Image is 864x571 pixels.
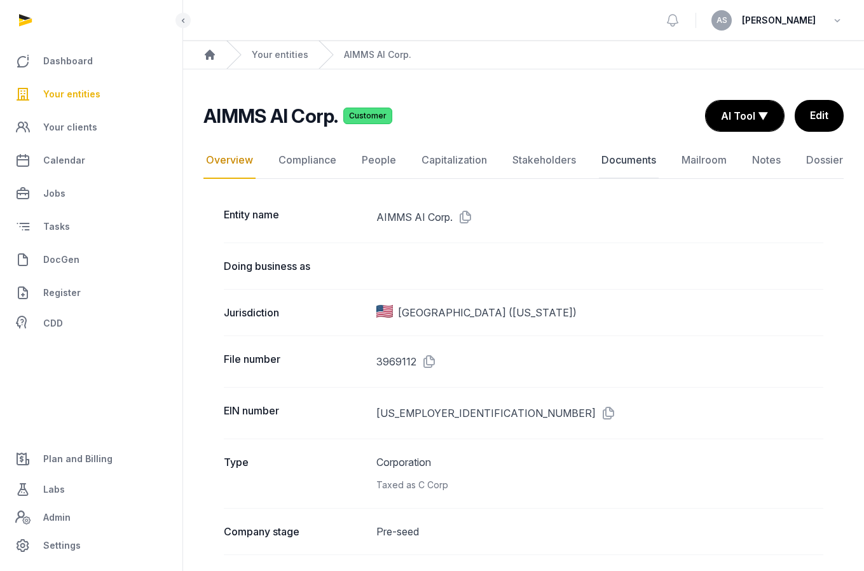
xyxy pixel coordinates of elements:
[276,142,339,179] a: Compliance
[10,474,172,505] a: Labs
[43,482,65,497] span: Labs
[376,477,823,493] div: Taxed as C Corp
[742,13,816,28] span: [PERSON_NAME]
[10,530,172,561] a: Settings
[203,104,338,127] h2: AIMMS AI Corp.
[43,120,97,135] span: Your clients
[224,207,366,227] dt: Entity name
[795,100,844,132] a: Edit
[43,87,100,102] span: Your entities
[376,351,823,372] dd: 3969112
[10,278,172,308] a: Register
[10,79,172,109] a: Your entities
[750,142,783,179] a: Notes
[398,305,577,320] span: [GEOGRAPHIC_DATA] ([US_STATE])
[224,305,366,320] dt: Jurisdiction
[10,505,172,530] a: Admin
[43,186,65,201] span: Jobs
[43,451,113,467] span: Plan and Billing
[10,46,172,76] a: Dashboard
[376,524,823,539] dd: Pre-seed
[224,455,366,493] dt: Type
[43,53,93,69] span: Dashboard
[10,444,172,474] a: Plan and Billing
[10,145,172,176] a: Calendar
[224,258,366,274] dt: Doing business as
[43,285,81,300] span: Register
[224,403,366,423] dt: EIN number
[183,41,864,69] nav: Breadcrumb
[224,351,366,372] dt: File number
[359,142,399,179] a: People
[376,455,823,493] dd: Corporation
[43,316,63,331] span: CDD
[717,17,727,24] span: AS
[804,142,846,179] a: Dossier
[10,112,172,143] a: Your clients
[10,244,172,275] a: DocGen
[43,252,79,267] span: DocGen
[43,153,85,168] span: Calendar
[43,538,81,553] span: Settings
[203,142,844,179] nav: Tabs
[679,142,729,179] a: Mailroom
[711,10,732,31] button: AS
[376,207,823,227] dd: AIMMS AI Corp.
[344,48,411,61] a: AIMMS AI Corp.
[376,403,823,423] dd: [US_EMPLOYER_IDENTIFICATION_NUMBER]
[510,142,579,179] a: Stakeholders
[419,142,490,179] a: Capitalization
[10,178,172,209] a: Jobs
[43,510,71,525] span: Admin
[224,524,366,539] dt: Company stage
[599,142,659,179] a: Documents
[203,142,256,179] a: Overview
[10,211,172,242] a: Tasks
[343,108,392,124] span: Customer
[10,311,172,336] a: CDD
[43,219,70,234] span: Tasks
[252,48,308,61] a: Your entities
[706,101,784,131] button: AI Tool ▼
